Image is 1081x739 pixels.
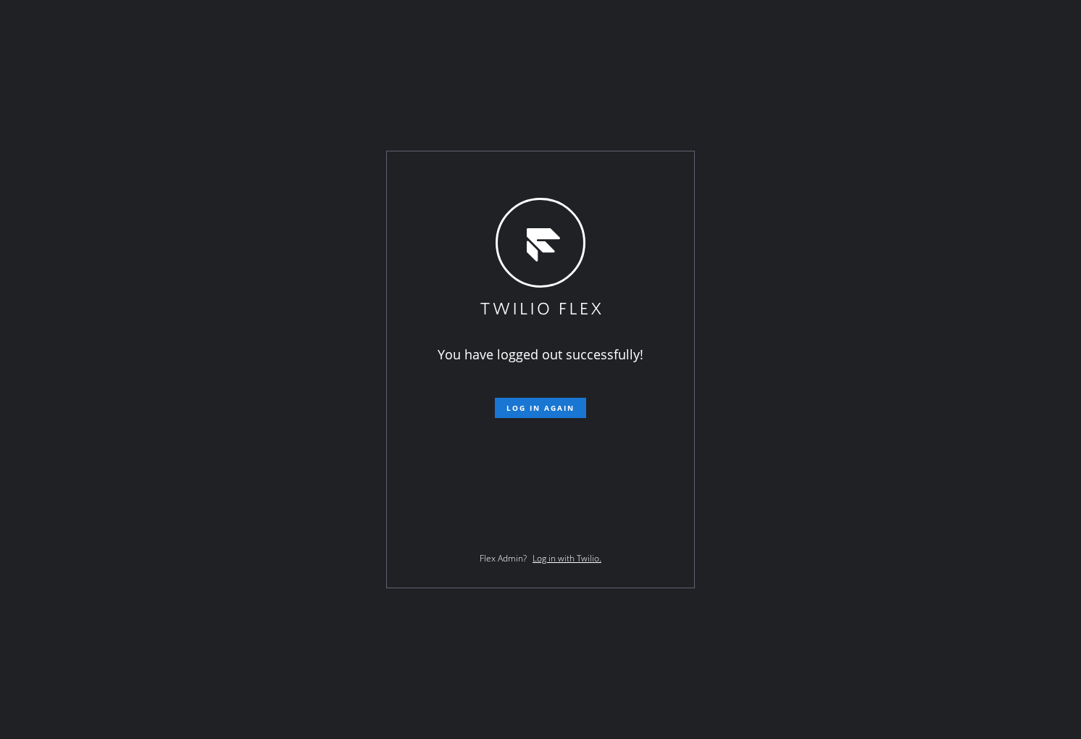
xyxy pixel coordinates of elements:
a: Log in with Twilio. [533,552,601,564]
button: Log in again [495,398,586,418]
span: Log in again [506,403,575,413]
span: You have logged out successfully! [438,346,643,363]
span: Flex Admin? [480,552,527,564]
